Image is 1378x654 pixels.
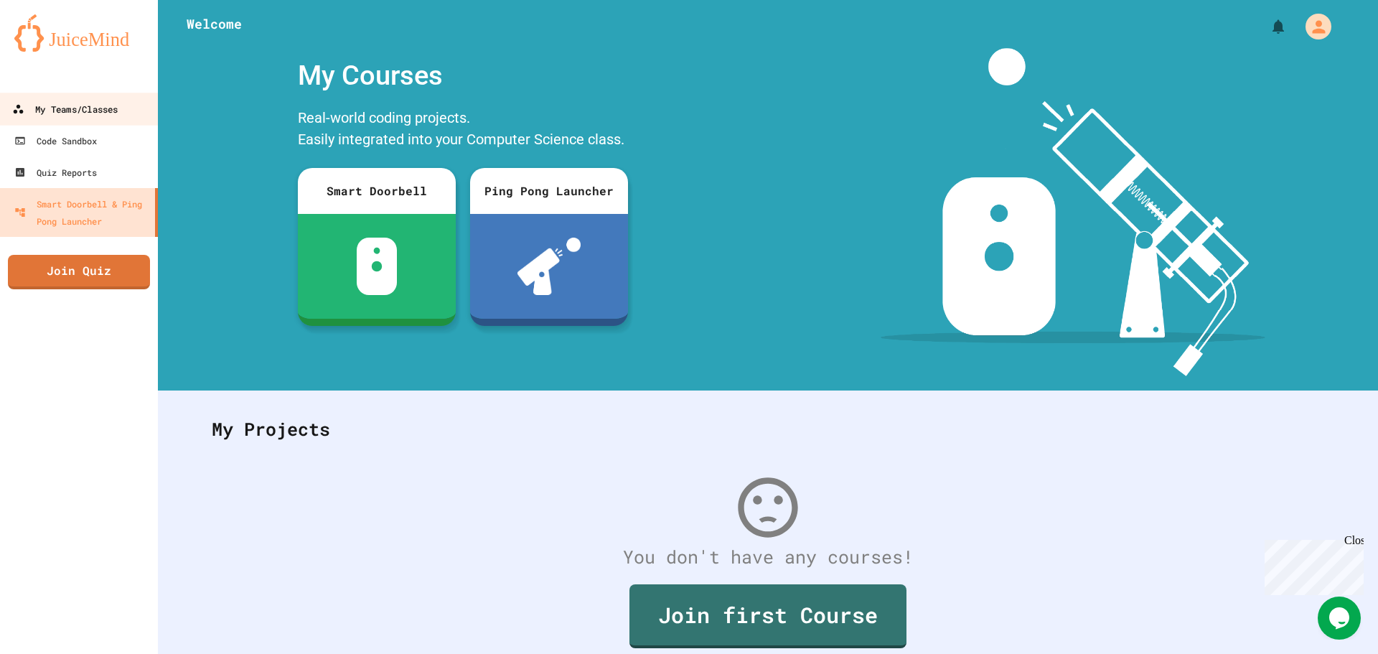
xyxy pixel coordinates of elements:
[357,238,398,295] img: sdb-white.svg
[1259,534,1364,595] iframe: chat widget
[197,401,1339,457] div: My Projects
[12,101,118,118] div: My Teams/Classes
[1243,14,1290,39] div: My Notifications
[14,132,97,149] div: Code Sandbox
[1290,10,1335,43] div: My Account
[14,14,144,52] img: logo-orange.svg
[629,584,906,648] a: Join first Course
[291,48,635,103] div: My Courses
[291,103,635,157] div: Real-world coding projects. Easily integrated into your Computer Science class.
[298,168,456,214] div: Smart Doorbell
[14,195,149,230] div: Smart Doorbell & Ping Pong Launcher
[470,168,628,214] div: Ping Pong Launcher
[517,238,581,295] img: ppl-with-ball.png
[197,543,1339,571] div: You don't have any courses!
[881,48,1265,376] img: banner-image-my-projects.png
[1318,597,1364,640] iframe: chat widget
[14,164,97,181] div: Quiz Reports
[6,6,99,91] div: Chat with us now!Close
[8,255,150,289] a: Join Quiz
